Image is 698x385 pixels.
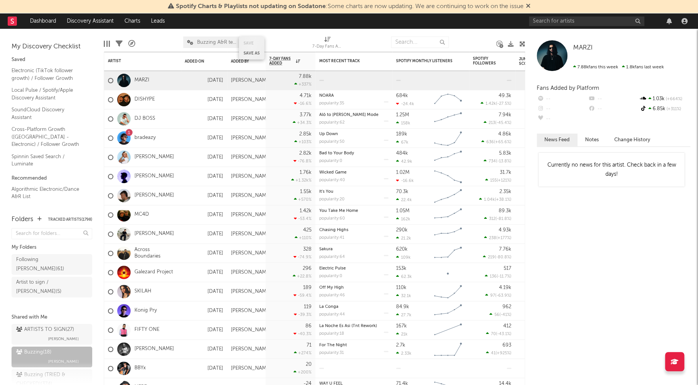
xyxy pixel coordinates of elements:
div: 296 [303,266,312,271]
div: popularity: 0 [319,274,342,278]
div: [PERSON_NAME] [231,231,270,237]
div: popularity: 62 [319,121,345,125]
a: Wicked Game [319,170,347,175]
div: 64.5 [519,172,550,181]
div: -16.6k [396,178,414,183]
div: [PERSON_NAME] [231,154,270,160]
div: Filters [116,33,123,55]
div: My Folders [12,243,92,252]
svg: Chart title [431,167,465,186]
div: 31.7k [500,170,511,175]
div: 4.71k [300,93,312,98]
div: Spotify Monthly Listeners [396,59,454,63]
div: 109k [396,255,411,260]
div: popularity: 64 [319,255,345,259]
svg: Chart title [431,321,465,340]
div: My Discovery Checklist [12,42,92,51]
div: Following [PERSON_NAME] ( 61 ) [16,255,70,274]
span: -41 % [501,313,510,317]
div: ( ) [485,178,511,183]
span: -80.8 % [496,255,510,259]
button: Notes [577,134,607,146]
div: +34.3 % [293,120,312,125]
div: 2.85k [299,132,312,137]
svg: Chart title [431,90,465,109]
div: ( ) [484,216,511,221]
a: Chasing Highs [319,228,348,232]
div: 61.2 [519,345,550,354]
a: NOARA [319,94,334,98]
span: Spotify Charts & Playlists not updating on Sodatone [176,3,326,10]
div: [DATE] [185,95,223,104]
a: SoundCloud Discovery Assistant [12,106,85,121]
div: 7.94k [499,112,511,117]
div: [DATE] [185,114,223,124]
span: 734 [489,159,496,164]
a: It's You [319,190,333,194]
div: ( ) [485,293,511,298]
div: 86 [305,324,312,329]
a: Alô to [PERSON_NAME] Mode [319,113,378,117]
div: ( ) [483,254,511,259]
div: popularity: 40 [319,178,345,182]
div: ( ) [481,101,511,106]
div: La Conga [319,305,388,309]
span: -43.1 % [497,332,510,336]
div: [PERSON_NAME] [231,135,270,141]
div: NOARA [319,94,388,98]
div: 71 [307,343,312,348]
div: ( ) [484,235,511,240]
div: [PERSON_NAME] [231,193,270,199]
div: Alô to em Barretos - Rincon Mode [319,113,388,117]
div: popularity: 0 [319,159,342,163]
input: Search for artists [529,17,644,26]
span: 41 [491,351,496,355]
div: +22.8 % [293,274,312,279]
a: Up Down [319,132,338,136]
div: popularity: 18 [319,332,344,336]
a: Charts [119,13,146,29]
input: Search for folders... [12,228,92,239]
div: popularity: 41 [319,236,344,240]
span: 136 [490,274,497,279]
div: Recommended [12,174,92,183]
div: popularity: 31 [319,351,344,355]
div: 620k [396,247,408,252]
span: +38.1 % [496,198,510,202]
div: 4.19k [499,285,511,290]
a: [PERSON_NAME] [134,231,174,237]
div: 1.42k [300,208,312,213]
span: +311 % [665,107,681,111]
span: +177 % [497,236,510,240]
span: [PERSON_NAME] [48,334,79,344]
span: 97 [490,294,495,298]
a: Following [PERSON_NAME](61) [12,254,92,275]
div: 7-Day Fans Added (7-Day Fans Added) [312,33,343,55]
span: -81.8 % [497,217,510,221]
span: +925 % [497,351,510,355]
span: 219 [488,255,495,259]
span: -63.9 % [496,294,510,298]
a: [PERSON_NAME] [134,346,174,352]
div: Electric Pulse [319,266,388,271]
button: Change History [607,134,658,146]
div: 412 [503,324,511,329]
div: 83.2 [519,95,550,104]
div: [DATE] [185,326,223,335]
div: -- [537,94,588,104]
div: A&R Pipeline [128,33,135,55]
div: 7.76k [499,247,511,252]
div: La Noche Es Asi (Tnt Rework) [319,324,388,328]
div: 189 [303,285,312,290]
div: -59.4 % [293,293,312,298]
div: [DATE] [185,287,223,296]
div: 89.4 [519,114,550,124]
div: 484k [396,151,408,156]
div: +110 % [295,235,312,240]
div: [DATE] [185,230,223,239]
span: 1.8k fans last week [573,65,664,69]
a: DJ BOSS [134,116,155,122]
svg: Chart title [431,340,465,359]
div: [PERSON_NAME] [231,327,270,333]
div: Spotify Followers [473,56,500,66]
